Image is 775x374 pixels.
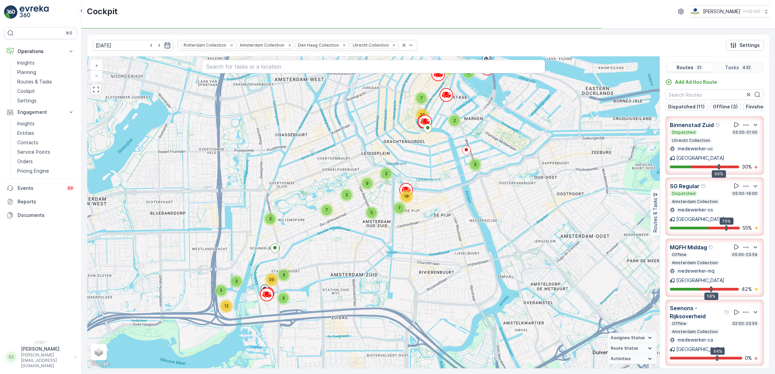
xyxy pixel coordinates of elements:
[351,42,390,48] div: Utrecht Collection
[17,59,34,66] p: Insights
[230,275,243,288] div: 3
[608,354,656,364] summary: Activities
[326,207,328,213] span: 7
[15,96,77,105] a: Settings
[611,356,631,361] span: Activities
[17,139,38,146] p: Contacts
[286,43,293,48] div: Remove Amsterdam Collection
[219,299,233,313] div: 12
[21,352,71,369] p: [PERSON_NAME][EMAIL_ADDRESS][DOMAIN_NAME]
[690,5,770,18] button: [PERSON_NAME](+02:00)
[665,103,707,111] button: Dispatched (11)
[696,65,702,70] p: 31
[18,48,64,55] p: Operations
[671,321,687,326] p: Offline
[742,65,751,70] p: 432
[282,296,285,301] span: 3
[238,42,285,48] div: Amsterdam Collection
[282,272,285,277] span: 3
[263,212,277,226] div: 3
[17,78,52,85] p: Routes & Tasks
[676,336,713,343] p: medewerker-ca
[676,216,724,223] p: [GEOGRAPHIC_DATA]
[17,158,33,165] p: Orders
[710,103,741,111] button: Offline (3)
[15,68,77,77] a: Planning
[214,284,228,297] div: 5
[340,43,348,48] div: Remove Den Haag Collection
[724,309,730,315] div: Help Tooltip Icon
[360,177,374,190] div: 9
[87,6,118,17] p: Cockpit
[15,138,77,147] a: Contacts
[675,79,717,85] p: Add Ad Hoc Route
[296,42,340,48] div: Den Haag Collection
[202,60,545,73] input: Search for tasks or a location
[676,268,714,274] p: medewerker-mq
[390,43,398,48] div: Remove Utrecht Collection
[611,335,645,341] span: Assignee Status
[676,277,724,284] p: [GEOGRAPHIC_DATA]
[676,145,713,152] p: medewerker-uc
[742,164,752,170] p: 30 %
[17,168,49,174] p: Pricing Engine
[235,279,238,284] span: 3
[68,185,73,191] p: 99
[731,252,758,257] p: 05:00-23:59
[269,277,274,282] span: 39
[703,8,741,15] p: [PERSON_NAME]
[715,122,721,128] div: Help Tooltip Icon
[15,58,77,68] a: Insights
[95,73,98,78] span: −
[704,293,718,300] div: 58%
[676,206,713,213] p: medewerker-os
[416,108,429,122] div: 22
[17,97,37,104] p: Settings
[676,346,724,353] p: [GEOGRAPHIC_DATA]
[726,40,764,51] button: Settings
[676,155,724,161] p: [GEOGRAPHIC_DATA]
[732,130,758,135] p: 05:00-21:00
[713,103,738,110] p: Offline (3)
[404,194,409,199] span: 18
[365,206,378,220] div: 5
[320,203,333,217] div: 7
[18,198,74,205] p: Reports
[17,149,50,155] p: Service Points
[66,30,72,36] p: ⌘B
[671,130,696,135] p: Dispatched
[743,225,752,231] p: 55 %
[732,191,758,196] p: 05:00-19:00
[732,321,758,326] p: 02:00-23:55
[670,243,707,251] p: MQFH Middag
[420,96,423,101] span: 7
[346,192,348,197] span: 2
[21,346,71,352] p: [PERSON_NAME]
[371,210,373,215] span: 5
[743,9,760,14] p: ( +02:00 )
[671,260,719,266] p: Amsterdam Collection
[15,86,77,96] a: Cockpit
[668,103,705,110] p: Dispatched (11)
[670,182,700,190] p: SG Regular
[415,92,428,105] div: 7
[265,273,278,286] div: 39
[671,252,687,257] p: Offline
[182,42,227,48] div: Rotterdam Collection
[742,286,752,293] p: 42 %
[89,359,111,368] a: Open this area in Google Maps (opens a new window)
[20,5,49,19] img: logo_light-DOdMpM7g.png
[17,120,34,127] p: Insights
[269,216,272,221] span: 3
[18,212,74,219] p: Documents
[608,333,656,343] summary: Assignee Status
[91,60,101,71] a: Zoom In
[671,329,719,334] p: Amsterdam Collection
[671,199,719,204] p: Amsterdam Collection
[17,88,35,95] p: Cockpit
[671,191,696,196] p: Dispatched
[4,195,77,208] a: Reports
[448,114,461,127] div: 2
[4,346,77,369] button: SS[PERSON_NAME][PERSON_NAME][EMAIL_ADDRESS][DOMAIN_NAME]
[220,288,222,293] span: 5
